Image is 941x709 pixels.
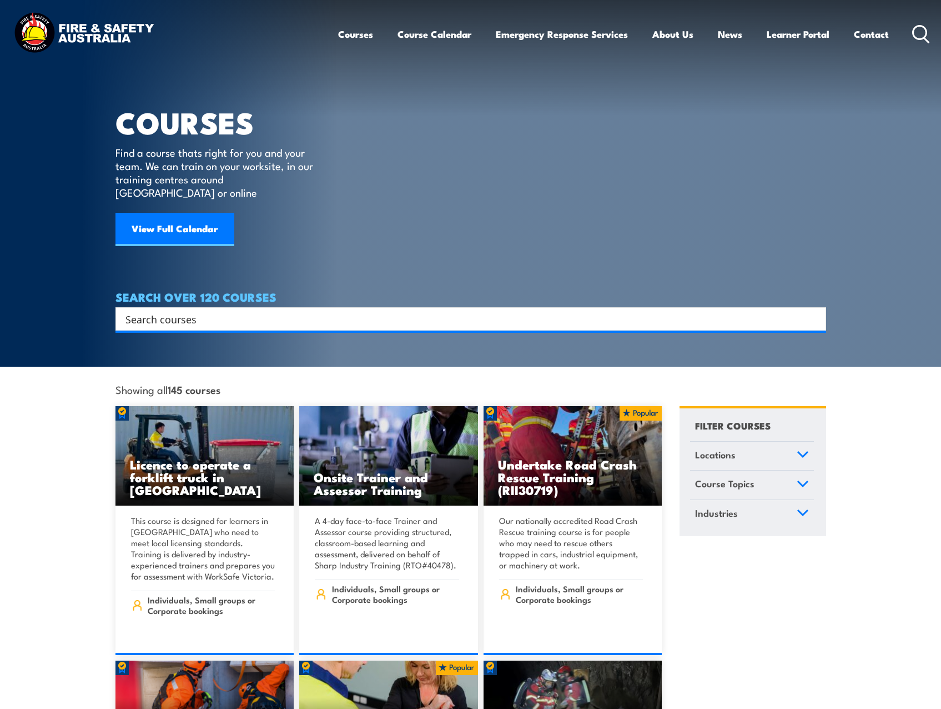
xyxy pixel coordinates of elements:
[498,458,648,496] h3: Undertake Road Crash Rescue Training (RII30719)
[516,583,643,605] span: Individuals, Small groups or Corporate bookings
[695,418,771,433] h4: FILTER COURSES
[115,291,826,303] h4: SEARCH OVER 120 COURSES
[695,447,736,462] span: Locations
[115,146,318,199] p: Find a course thats right for you and your team. We can train on your worksite, in our training c...
[115,406,294,506] img: Licence to operate a forklift truck Training
[168,382,220,397] strong: 145 courses
[695,476,754,491] span: Course Topics
[496,19,628,49] a: Emergency Response Services
[767,19,829,49] a: Learner Portal
[115,109,329,135] h1: COURSES
[718,19,742,49] a: News
[690,471,814,500] a: Course Topics
[299,406,478,506] a: Onsite Trainer and Assessor Training
[125,311,802,327] input: Search input
[148,595,275,616] span: Individuals, Small groups or Corporate bookings
[338,19,373,49] a: Courses
[115,213,234,246] a: View Full Calendar
[115,406,294,506] a: Licence to operate a forklift truck in [GEOGRAPHIC_DATA]
[299,406,478,506] img: Safety For Leaders
[314,471,464,496] h3: Onsite Trainer and Assessor Training
[115,383,220,395] span: Showing all
[695,506,738,521] span: Industries
[315,515,459,571] p: A 4-day face-to-face Trainer and Assessor course providing structured, classroom-based learning a...
[128,311,804,327] form: Search form
[397,19,471,49] a: Course Calendar
[332,583,459,605] span: Individuals, Small groups or Corporate bookings
[652,19,693,49] a: About Us
[130,458,280,496] h3: Licence to operate a forklift truck in [GEOGRAPHIC_DATA]
[690,442,814,471] a: Locations
[690,500,814,529] a: Industries
[854,19,889,49] a: Contact
[484,406,662,506] a: Undertake Road Crash Rescue Training (RII30719)
[131,515,275,582] p: This course is designed for learners in [GEOGRAPHIC_DATA] who need to meet local licensing standa...
[499,515,643,571] p: Our nationally accredited Road Crash Rescue training course is for people who may need to rescue ...
[807,311,822,327] button: Search magnifier button
[484,406,662,506] img: Road Crash Rescue Training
